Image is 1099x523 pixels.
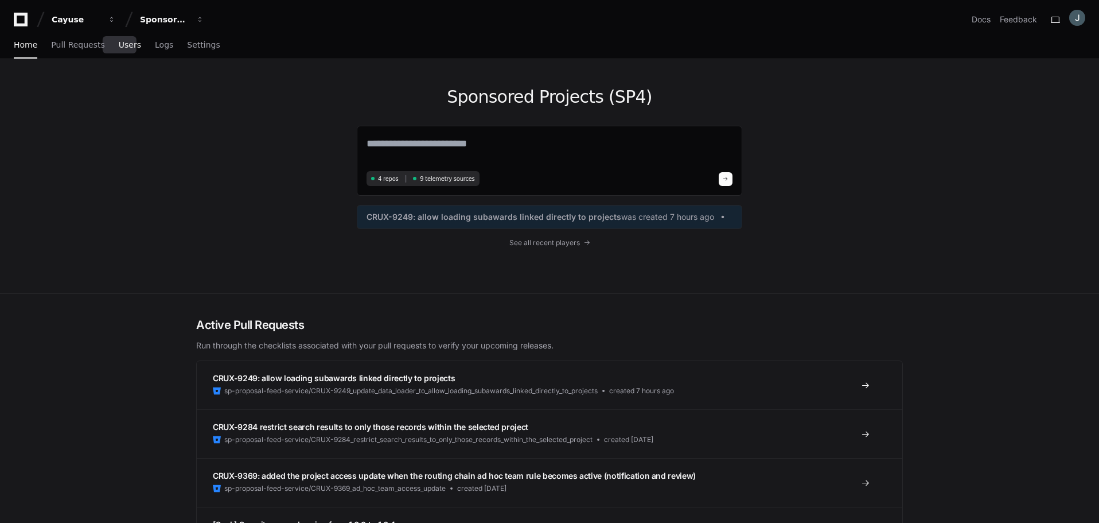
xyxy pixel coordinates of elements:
[51,41,104,48] span: Pull Requests
[114,40,139,49] span: Pylon
[457,484,506,493] span: created [DATE]
[1000,14,1037,25] button: Feedback
[224,435,593,444] span: sp-proposal-feed-service/CRUX-9284_restrict_search_results_to_only_those_records_within_the_selec...
[196,340,903,351] p: Run through the checklists associated with your pull requests to verify your upcoming releases.
[604,435,653,444] span: created [DATE]
[197,458,902,507] a: CRUX-9369: added the project access update when the routing chain ad hoc team rule becomes active...
[140,14,189,25] div: Sponsored Projects (SP4)
[47,9,120,30] button: Cayuse
[224,386,598,396] span: sp-proposal-feed-service/CRUX-9249_update_data_loader_to_allow_loading_subawards_linked_directly_...
[196,317,903,333] h2: Active Pull Requests
[621,211,714,223] span: was created 7 hours ago
[213,471,696,481] span: CRUX-9369: added the project access update when the routing chain ad hoc team rule becomes active...
[81,40,139,49] a: Powered byPylon
[52,14,101,25] div: Cayuse
[155,41,173,48] span: Logs
[420,175,474,183] span: 9 telemetry sources
[1069,10,1085,26] img: ACg8ocIWF9Vftpwgh102ViO7rUhafZRoDjSS0B3zGSu7aV61wxS3JQ=s96-c
[367,211,732,223] a: CRUX-9249: allow loading subawards linked directly to projectswas created 7 hours ago
[119,32,141,59] a: Users
[187,32,220,59] a: Settings
[135,9,209,30] button: Sponsored Projects (SP4)
[14,41,37,48] span: Home
[14,32,37,59] a: Home
[155,32,173,59] a: Logs
[378,175,399,183] span: 4 repos
[51,32,104,59] a: Pull Requests
[197,409,902,458] a: CRUX-9284 restrict search results to only those records within the selected projectsp-proposal-fe...
[972,14,991,25] a: Docs
[224,484,446,493] span: sp-proposal-feed-service/CRUX-9369_ad_hoc_team_access_update
[509,238,580,247] span: See all recent players
[357,238,742,247] a: See all recent players
[197,361,902,409] a: CRUX-9249: allow loading subawards linked directly to projectssp-proposal-feed-service/CRUX-9249_...
[213,373,455,383] span: CRUX-9249: allow loading subawards linked directly to projects
[213,422,528,432] span: CRUX-9284 restrict search results to only those records within the selected project
[187,41,220,48] span: Settings
[609,386,674,396] span: created 7 hours ago
[119,41,141,48] span: Users
[367,211,621,223] span: CRUX-9249: allow loading subawards linked directly to projects
[357,87,742,107] h1: Sponsored Projects (SP4)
